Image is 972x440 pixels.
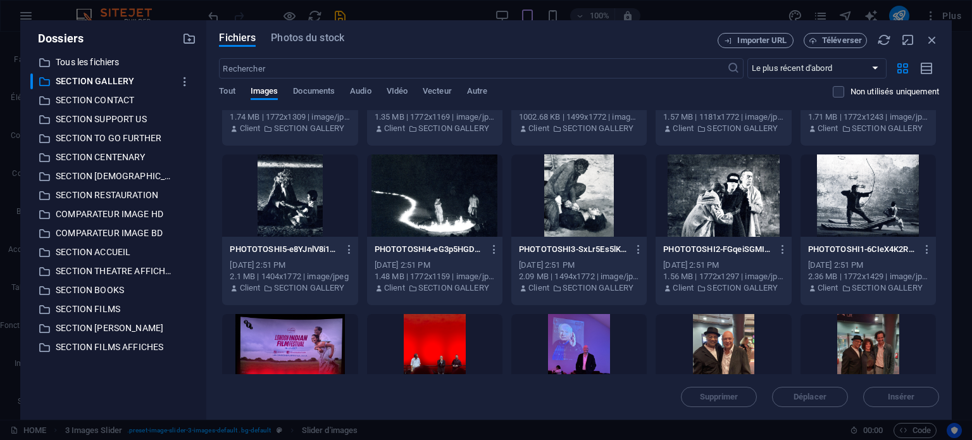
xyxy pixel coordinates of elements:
p: Client [673,282,694,294]
div: SECTION FILMS AFFICHES [30,339,196,355]
input: Rechercher [219,58,726,79]
div: 1.56 MB | 1772x1297 | image/jpeg [663,271,783,282]
div: COMPARATEUR IMAGE BD [30,225,196,241]
p: SECTION GALLERY [707,282,778,294]
p: SECTION THEATRE AFFICHES [56,264,173,279]
p: Client [240,123,261,134]
p: SECTION CONTACT [56,93,173,108]
div: [DATE] 2:51 PM [808,260,928,271]
span: Audio [350,84,371,101]
div: De: Client | Dossier: SECTION GALLERY [663,123,783,134]
p: COMPARATEUR IMAGE BD [56,226,173,241]
p: Non utilisés uniquement [850,86,939,97]
p: SECTION ACCUEIL [56,245,173,260]
p: SECTION [DEMOGRAPHIC_DATA] [56,169,173,184]
div: De: Client | Dossier: SECTION GALLERY [230,123,350,134]
div: SECTION BOOKS [30,282,196,298]
p: SECTION [PERSON_NAME] [56,321,173,336]
div: De: Client | Dossier: SECTION GALLERY [519,123,639,134]
div: 2.1 MB | 1404x1772 | image/jpeg [230,271,350,282]
p: SECTION TO GO FURTHER [56,131,173,146]
p: Client [818,123,838,134]
div: SECTION TO GO FURTHER [30,130,196,146]
div: 1002.68 KB | 1499x1772 | image/jpeg [519,111,639,123]
span: Tout [219,84,235,101]
p: SECTION GALLERY [418,282,489,294]
p: SECTION RESTAURATION [56,188,173,203]
div: SECTION CONTACT [30,92,196,108]
p: Client [240,282,261,294]
p: SECTION GALLERY [274,282,345,294]
p: PHOTOTOSHI5-e8YJnlV8i182D8WIj-iIng.jpg [230,244,339,255]
p: Client [384,282,405,294]
div: [DATE] 2:51 PM [519,260,639,271]
p: SECTION CENTENARY [56,150,173,165]
div: ​SECTION GALLERY [30,73,196,89]
div: SECTION THEATRE AFFICHES [30,263,196,279]
div: SECTION THEATRE AFFICHES [30,263,173,279]
p: PHOTOTOSHI3-SxLr5Es5lKwnLvkztYZZ8A.jpg [519,244,628,255]
span: Fichiers [219,30,256,46]
div: SECTION ACCUEIL [30,244,196,260]
p: PHOTOTOSHI2-FGqeiSGMIlq_z8e2q2piNA.jpg [663,244,772,255]
p: SECTION SUPPORT US [56,112,173,127]
div: SECTION CENTENARY [30,149,196,165]
p: SECTION BOOKS [56,283,173,298]
p: SECTION GALLERY [852,123,923,134]
div: [DATE] 2:51 PM [375,260,495,271]
div: 1.74 MB | 1772x1309 | image/jpeg [230,111,350,123]
span: VIdéo [387,84,408,101]
p: SECTION FILMS AFFICHES [56,340,173,355]
button: Importer URL [718,33,794,48]
p: COMPARATEUR IMAGE HD [56,207,173,222]
p: SECTION GALLERY [563,123,633,134]
i: Réduire [901,33,915,47]
div: 2.09 MB | 1494x1772 | image/jpeg [519,271,639,282]
div: ​ [30,73,33,89]
i: Actualiser [877,33,891,47]
div: [DATE] 2:51 PM [230,260,350,271]
button: Téléverser [804,33,867,48]
span: Téléverser [822,37,862,44]
div: De: Client | Dossier: SECTION GALLERY [375,123,495,134]
i: Fermer [925,33,939,47]
div: SECTION SUPPORT US [30,111,196,127]
div: SECTION [PERSON_NAME] [30,320,196,336]
p: SECTION GALLERY [563,282,633,294]
span: Photos du stock [271,30,344,46]
p: SECTION GALLERY [56,74,173,89]
p: SECTION GALLERY [418,123,489,134]
div: 1.57 MB | 1181x1772 | image/jpeg [663,111,783,123]
span: Importer URL [737,37,787,44]
p: Client [528,123,549,134]
p: Client [528,282,549,294]
div: 1.35 MB | 1772x1169 | image/jpeg [375,111,495,123]
span: Documents [293,84,335,101]
p: PHOTOTOSHI1-6CIeX4K2R0dbx6mex4sugQ.jpg [808,244,917,255]
p: Dossiers [30,30,84,47]
p: Tous les fichiers [56,55,173,70]
p: SECTION GALLERY [707,123,778,134]
div: COMPARATEUR IMAGE HD [30,206,196,222]
div: De: Client | Dossier: SECTION GALLERY [663,282,783,294]
p: PHOTOTOSHI4-eG3p5HGDMJFv3C-d9HyoSg.jpg [375,244,483,255]
span: Autre [467,84,487,101]
div: SECTION RESTAURATION [30,187,196,203]
span: Images [251,84,278,101]
div: 1.48 MB | 1772x1159 | image/jpeg [375,271,495,282]
p: SECTION GALLERY [852,282,923,294]
div: De: Client | Dossier: SECTION GALLERY [808,282,928,294]
div: 2.36 MB | 1772x1429 | image/jpeg [808,271,928,282]
div: SECTION [DEMOGRAPHIC_DATA] [30,168,196,184]
span: Vecteur [423,84,452,101]
div: De: Client | Dossier: SECTION GALLERY [375,282,495,294]
div: De: Client | Dossier: SECTION GALLERY [519,282,639,294]
p: Client [818,282,838,294]
p: Client [384,123,405,134]
div: SECTION FILMS [30,301,196,317]
p: SECTION GALLERY [274,123,345,134]
p: Client [673,123,694,134]
div: De: Client | Dossier: SECTION GALLERY [230,282,350,294]
div: 1.71 MB | 1772x1243 | image/jpeg [808,111,928,123]
div: [DATE] 2:51 PM [663,260,783,271]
